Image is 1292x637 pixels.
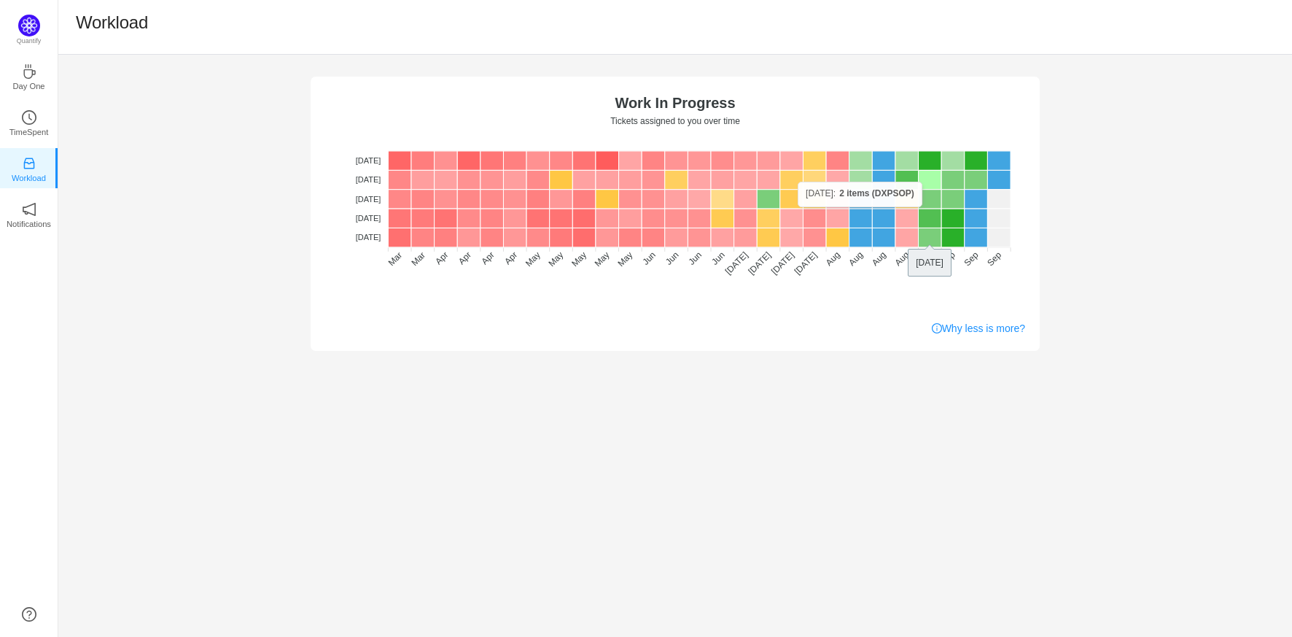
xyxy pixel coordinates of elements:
[22,202,36,217] i: icon: notification
[12,171,46,185] p: Workload
[687,250,704,267] tspan: Jun
[12,80,44,93] p: Day One
[640,250,658,267] tspan: Jun
[524,250,542,269] tspan: May
[22,206,36,221] a: icon: notificationNotifications
[962,250,981,268] tspan: Sep
[893,250,911,268] tspan: Aug
[22,156,36,171] i: icon: inbox
[22,607,36,622] a: icon: question-circle
[17,36,42,47] p: Quantify
[76,12,148,34] h1: Workload
[709,250,727,267] tspan: Jun
[409,250,427,269] tspan: Mar
[22,161,36,175] a: icon: inboxWorkload
[356,214,381,223] tspan: [DATE]
[386,250,405,269] tspan: Mar
[22,110,36,125] i: icon: clock-circle
[22,115,36,129] a: icon: clock-circleTimeSpent
[569,250,588,269] tspan: May
[723,250,750,277] tspan: [DATE]
[615,95,735,111] text: Work In Progress
[615,250,634,269] tspan: May
[663,250,681,267] tspan: Jun
[939,250,957,268] tspan: Sep
[356,233,381,242] tspan: [DATE]
[870,250,888,268] tspan: Aug
[18,15,40,36] img: Quantify
[22,69,36,83] a: icon: coffeeDay One
[502,250,519,266] tspan: Apr
[746,250,773,277] tspan: [DATE]
[932,321,1025,336] a: Why less is more?
[356,195,381,204] tspan: [DATE]
[593,250,612,269] tspan: May
[7,217,51,231] p: Notifications
[547,250,566,269] tspan: May
[824,250,842,268] tspan: Aug
[847,250,865,268] tspan: Aug
[433,250,450,266] tspan: Apr
[22,64,36,79] i: icon: coffee
[769,250,796,277] tspan: [DATE]
[916,250,934,268] tspan: Aug
[9,126,49,139] p: TimeSpent
[356,175,381,184] tspan: [DATE]
[610,116,740,126] text: Tickets assigned to you over time
[793,250,820,277] tspan: [DATE]
[479,250,496,266] tspan: Apr
[356,156,381,165] tspan: [DATE]
[456,250,473,266] tspan: Apr
[932,323,942,333] i: icon: info-circle
[985,250,1003,268] tspan: Sep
